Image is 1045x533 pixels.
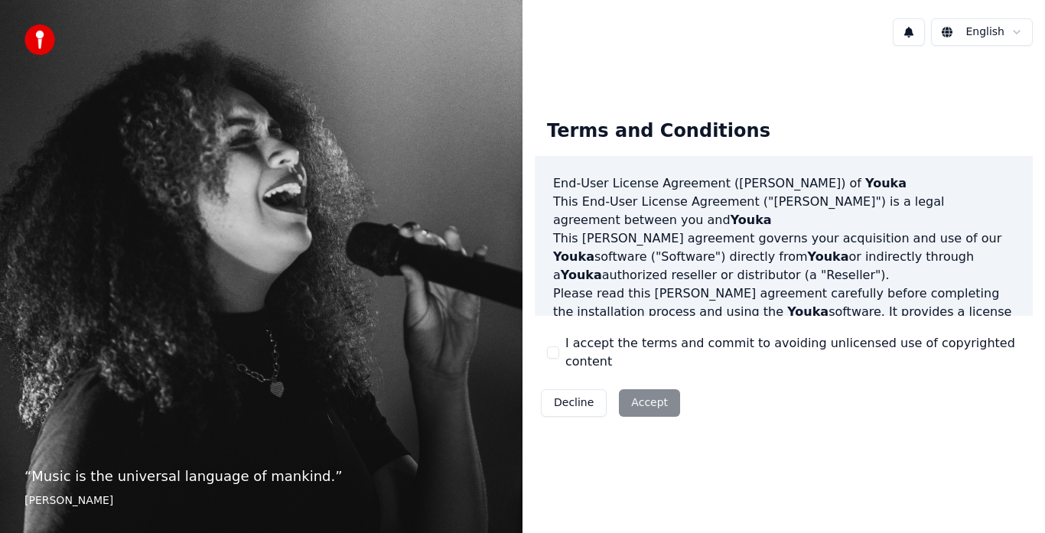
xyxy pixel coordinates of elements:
p: This [PERSON_NAME] agreement governs your acquisition and use of our software ("Software") direct... [553,229,1014,284]
label: I accept the terms and commit to avoiding unlicensed use of copyrighted content [565,334,1021,371]
span: Youka [561,268,602,282]
span: Youka [865,176,907,190]
button: Decline [541,389,607,417]
span: Youka [553,249,594,264]
p: This End-User License Agreement ("[PERSON_NAME]") is a legal agreement between you and [553,193,1014,229]
span: Youka [808,249,849,264]
img: youka [24,24,55,55]
h3: End-User License Agreement ([PERSON_NAME]) of [553,174,1014,193]
span: Youka [731,213,772,227]
div: Terms and Conditions [535,107,783,156]
footer: [PERSON_NAME] [24,493,498,509]
p: “ Music is the universal language of mankind. ” [24,466,498,487]
p: Please read this [PERSON_NAME] agreement carefully before completing the installation process and... [553,284,1014,358]
span: Youka [787,304,829,319]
